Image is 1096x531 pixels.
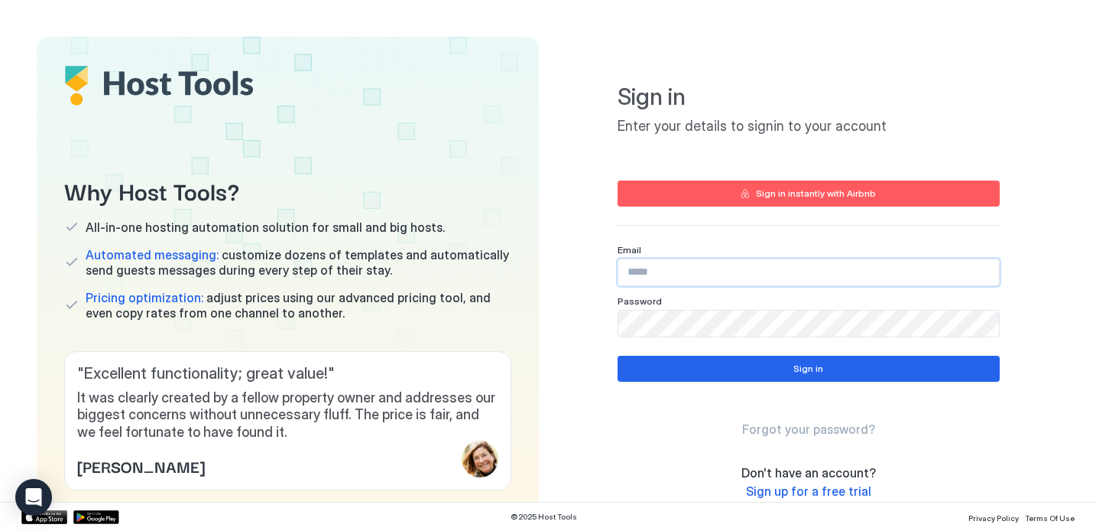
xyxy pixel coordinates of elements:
[968,509,1019,525] a: Privacy Policy
[462,441,498,477] div: profile
[77,364,498,383] span: " Excellent functionality; great value! "
[618,118,1000,135] span: Enter your details to signin to your account
[64,173,511,207] span: Why Host Tools?
[21,510,67,524] a: App Store
[73,510,119,524] a: Google Play Store
[1025,509,1075,525] a: Terms Of Use
[618,311,999,337] input: Input Field
[86,247,511,278] span: customize dozens of templates and automatically send guests messages during every step of their s...
[793,362,823,376] div: Sign in
[618,83,1000,112] span: Sign in
[968,513,1019,523] span: Privacy Policy
[741,465,876,481] span: Don't have an account?
[618,181,1000,207] button: Sign in instantly with Airbnb
[618,259,999,285] input: Input Field
[618,244,641,256] span: Email
[77,389,498,441] span: It was clearly created by a fellow property owner and addresses our biggest concerns without unne...
[86,290,203,305] span: Pricing optimization:
[15,479,52,516] div: Open Intercom Messenger
[756,187,876,200] div: Sign in instantly with Airbnb
[1025,513,1075,523] span: Terms Of Use
[618,295,662,307] span: Password
[742,422,875,438] a: Forgot your password?
[86,247,219,262] span: Automated messaging:
[746,484,871,500] a: Sign up for a free trial
[618,356,1000,382] button: Sign in
[511,512,577,522] span: © 2025 Host Tools
[86,220,445,235] span: All-in-one hosting automation solution for small and big hosts.
[77,454,205,477] span: [PERSON_NAME]
[86,290,511,321] span: adjust prices using our advanced pricing tool, and even copy rates from one channel to another.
